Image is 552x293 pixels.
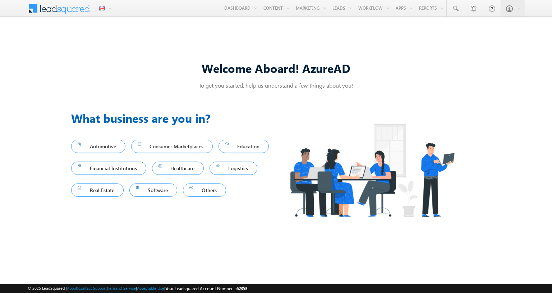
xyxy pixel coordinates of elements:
span: Your Leadsquared Account Number is [165,286,247,291]
a: Terms of Service [108,286,136,290]
span: Healthcare [158,163,198,173]
span: Automotive [78,141,119,151]
img: Industry.png [276,110,468,231]
span: Consumer Marketplaces [138,141,207,151]
span: Education [225,141,262,151]
div: Welcome Aboard! AzureAD [71,60,481,76]
span: Software [136,185,171,195]
span: Logistics [216,163,251,173]
span: © 2025 LeadSquared | | | | | [28,285,247,292]
a: About [67,286,77,290]
p: To get you started, help us understand a few things about you! [71,82,481,89]
h3: What business are you in? [71,110,276,127]
a: Contact Support [78,286,107,290]
span: Real Estate [78,185,117,195]
span: Others [189,185,220,195]
span: Financial Institutions [78,163,140,173]
a: Acceptable Use [137,286,164,290]
span: 62353 [236,286,247,291]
